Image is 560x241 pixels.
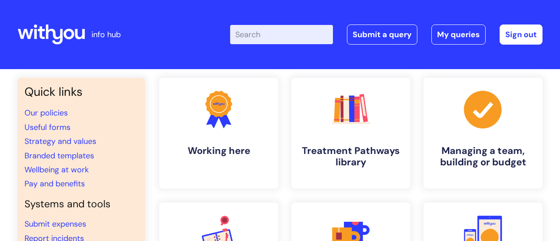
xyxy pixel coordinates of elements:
a: Pay and benefits [24,178,85,189]
a: Useful forms [24,122,70,133]
h4: Managing a team, building or budget [430,145,535,168]
a: Treatment Pathways library [291,78,410,189]
a: Submit expenses [24,219,86,229]
h4: Treatment Pathways library [298,145,403,168]
h4: Working here [166,145,271,157]
a: Wellbeing at work [24,164,89,175]
a: Managing a team, building or budget [423,78,542,189]
a: My queries [431,24,486,45]
a: Sign out [500,24,542,45]
a: Branded templates [24,150,94,161]
p: info hub [91,28,121,42]
a: Submit a query [347,24,417,45]
a: Our policies [24,108,68,118]
a: Working here [159,78,278,189]
input: Search [230,25,333,44]
a: Strategy and values [24,136,96,147]
div: | - [230,24,542,45]
h4: Systems and tools [24,198,138,210]
h3: Quick links [24,85,138,99]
